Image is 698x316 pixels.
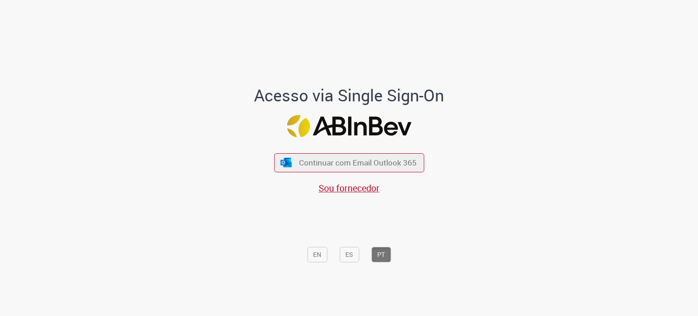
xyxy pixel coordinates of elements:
h1: Acesso via Single Sign-On [223,86,475,105]
img: Logo ABInBev [287,115,411,137]
img: ícone Azure/Microsoft 360 [280,158,293,167]
button: ES [339,247,359,262]
button: EN [307,247,327,262]
span: Continuar com Email Outlook 365 [299,157,417,168]
a: Sou fornecedor [319,182,379,194]
button: ícone Azure/Microsoft 360 Continuar com Email Outlook 365 [274,153,424,172]
button: PT [371,247,391,262]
